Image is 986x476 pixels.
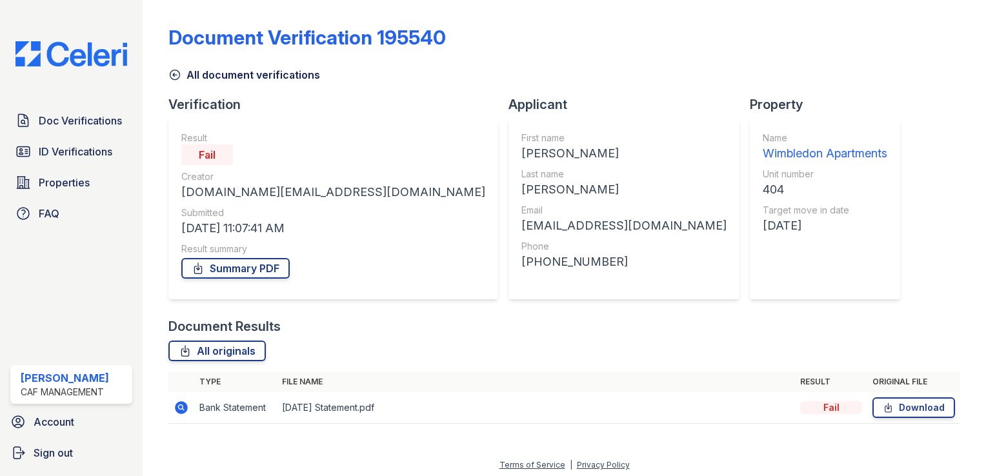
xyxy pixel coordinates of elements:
[763,204,887,217] div: Target move in date
[570,460,572,470] div: |
[5,409,137,435] a: Account
[867,372,960,392] th: Original file
[5,440,137,466] a: Sign out
[577,460,630,470] a: Privacy Policy
[800,401,862,414] div: Fail
[763,132,887,144] div: Name
[10,201,132,226] a: FAQ
[168,26,446,49] div: Document Verification 195540
[277,372,795,392] th: File name
[521,240,727,253] div: Phone
[763,132,887,163] a: Name Wimbledon Apartments
[521,132,727,144] div: First name
[872,397,955,418] a: Download
[168,341,266,361] a: All originals
[181,183,485,201] div: [DOMAIN_NAME][EMAIL_ADDRESS][DOMAIN_NAME]
[521,217,727,235] div: [EMAIL_ADDRESS][DOMAIN_NAME]
[34,445,73,461] span: Sign out
[181,219,485,237] div: [DATE] 11:07:41 AM
[521,253,727,271] div: [PHONE_NUMBER]
[181,132,485,144] div: Result
[181,206,485,219] div: Submitted
[763,181,887,199] div: 404
[521,168,727,181] div: Last name
[21,386,109,399] div: CAF Management
[181,243,485,255] div: Result summary
[181,170,485,183] div: Creator
[39,175,90,190] span: Properties
[508,95,750,114] div: Applicant
[521,181,727,199] div: [PERSON_NAME]
[5,41,137,66] img: CE_Logo_Blue-a8612792a0a2168367f1c8372b55b34899dd931a85d93a1a3d3e32e68fde9ad4.png
[277,392,795,424] td: [DATE] Statement.pdf
[10,139,132,164] a: ID Verifications
[168,67,320,83] a: All document verifications
[39,206,59,221] span: FAQ
[181,144,233,165] div: Fail
[34,414,74,430] span: Account
[168,95,508,114] div: Verification
[763,144,887,163] div: Wimbledon Apartments
[10,170,132,195] a: Properties
[21,370,109,386] div: [PERSON_NAME]
[750,95,911,114] div: Property
[763,168,887,181] div: Unit number
[10,108,132,134] a: Doc Verifications
[521,144,727,163] div: [PERSON_NAME]
[181,258,290,279] a: Summary PDF
[763,217,887,235] div: [DATE]
[39,144,112,159] span: ID Verifications
[194,372,277,392] th: Type
[795,372,867,392] th: Result
[168,317,281,335] div: Document Results
[499,460,565,470] a: Terms of Service
[932,424,973,463] iframe: chat widget
[39,113,122,128] span: Doc Verifications
[194,392,277,424] td: Bank Statement
[521,204,727,217] div: Email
